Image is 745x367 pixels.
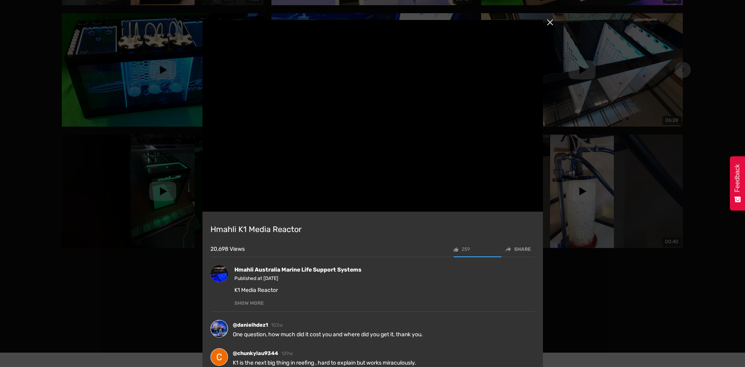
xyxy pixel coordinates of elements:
span: 259 [462,245,470,253]
button: Feedback - Show survey [730,156,745,210]
iframe: Hmahli K1 Media Reactor [202,20,543,212]
div: Published at [DATE] [234,275,489,282]
a: @danielhdez1 [233,322,268,328]
a: Hmahli Australia Marine Life Support Systems [234,266,362,274]
div: One question, how much did it cost you and where did you get it, thank you. [233,330,423,339]
span: Share [514,245,531,253]
a: @chunkylau9344 [233,350,278,356]
span: Feedback [734,164,741,192]
img: Profile picture of @chunkylau9344 [210,348,228,366]
div: K1 Media Reactor [234,286,489,294]
div: Hmahli K1 Media Reactor [210,224,535,235]
div: Show more [234,297,489,309]
div: 129w [281,349,293,358]
div: Close [543,15,557,30]
div: Share [501,241,535,257]
iframe: Subscribe to Hmahli Australia Marine Life Support Systems on YouTube [489,265,535,274]
img: Hmahli Australia Marine Life Support Systems [210,265,228,282]
a: Hmahli Australia Marine Life Support Systems [210,270,228,277]
div: 102w [271,320,283,330]
span: Show more [234,300,264,306]
div: Likes: 259 [454,241,470,257]
div: Views: 20 698 [210,245,454,254]
div: K1 is the next big thing in reefing , hard to explain but works miraculously. [233,359,416,367]
img: Profile picture of @danielhdez1 [210,320,228,337]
